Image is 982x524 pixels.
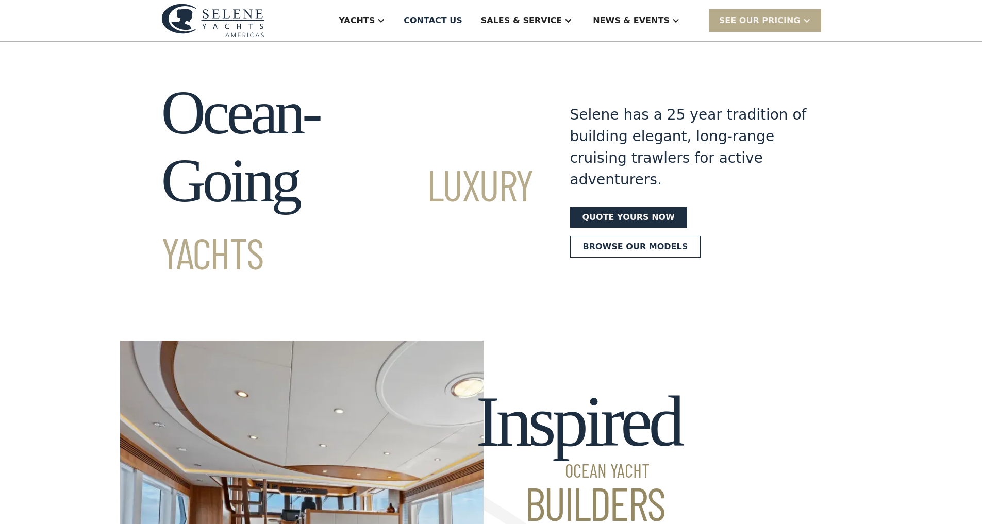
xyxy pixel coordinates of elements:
[481,14,562,27] div: Sales & Service
[339,14,375,27] div: Yachts
[709,9,821,31] div: SEE Our Pricing
[161,79,533,283] h1: Ocean-Going
[593,14,670,27] div: News & EVENTS
[404,14,462,27] div: Contact US
[570,236,701,258] a: Browse our models
[476,461,680,480] span: Ocean Yacht
[570,104,807,191] div: Selene has a 25 year tradition of building elegant, long-range cruising trawlers for active adven...
[161,4,264,37] img: logo
[161,158,533,278] span: Luxury Yachts
[719,14,801,27] div: SEE Our Pricing
[570,207,687,228] a: Quote yours now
